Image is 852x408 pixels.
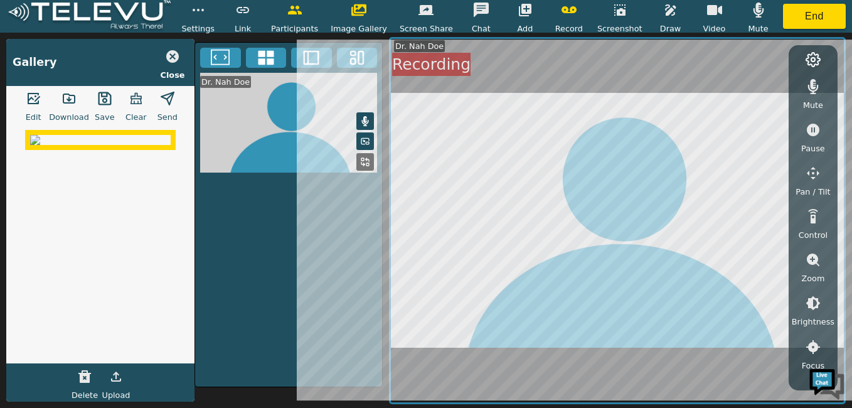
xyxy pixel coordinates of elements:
[796,186,830,198] span: Pan / Tilt
[26,111,41,123] span: Edit
[801,272,824,284] span: Zoom
[518,23,533,35] span: Add
[21,58,53,90] img: d_736959983_company_1615157101543_736959983
[802,360,825,372] span: Focus
[95,111,114,123] span: Save
[181,23,215,35] span: Settings
[235,23,251,35] span: Link
[792,316,834,328] span: Brightness
[271,23,318,35] span: Participants
[703,23,726,35] span: Video
[246,48,287,68] button: 4x4
[356,153,374,171] button: Replace Feed
[799,229,828,241] span: Control
[472,23,491,35] span: Chat
[125,111,146,123] span: Clear
[73,124,173,250] span: We're online!
[200,48,241,68] button: Fullscreen
[65,66,211,82] div: Chat with us now
[200,76,251,88] div: Dr. Nah Doe
[356,132,374,150] button: Picture in Picture
[392,53,471,77] div: Recording
[803,99,823,111] span: Mute
[331,23,387,35] span: Image Gallery
[6,274,239,318] textarea: Type your message and hit 'Enter'
[400,23,453,35] span: Screen Share
[157,111,178,123] span: Send
[72,389,98,401] span: Delete
[102,389,130,401] span: Upload
[100,364,132,389] button: Upload
[555,23,583,35] span: Record
[597,23,642,35] span: Screenshot
[291,48,332,68] button: Two Window Medium
[13,54,56,70] div: Gallery
[660,23,681,35] span: Draw
[783,4,846,29] button: End
[161,69,185,81] span: Close
[356,112,374,130] button: Mute
[394,40,445,52] div: Dr. Nah Doe
[30,135,171,145] img: 52b88a96-cc2b-42d2-b46f-48b4cf909d07
[801,142,825,154] span: Pause
[49,111,89,123] span: Download
[808,364,846,402] img: Chat Widget
[748,23,768,35] span: Mute
[206,6,236,36] div: Minimize live chat window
